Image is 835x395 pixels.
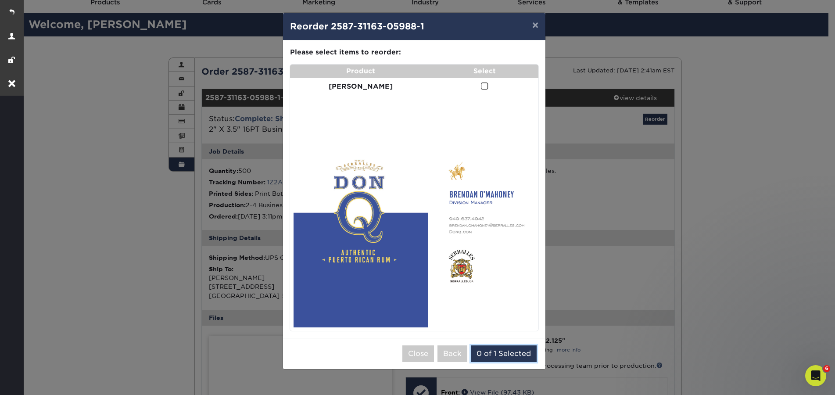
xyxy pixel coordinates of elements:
strong: Select [473,67,496,75]
img: primo-2275-689c338227dfe [435,128,535,298]
button: Back [437,345,467,362]
img: primo-5239-689c3382230a6 [294,98,428,327]
strong: [PERSON_NAME] [329,82,393,90]
iframe: Intercom live chat [805,365,826,386]
span: 6 [823,365,830,372]
button: Close [402,345,434,362]
button: × [525,13,545,37]
h4: Reorder 2587-31163-05988-1 [290,20,538,33]
button: 0 of 1 Selected [471,345,537,362]
strong: Please select items to reorder: [290,48,401,56]
strong: Product [346,67,375,75]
